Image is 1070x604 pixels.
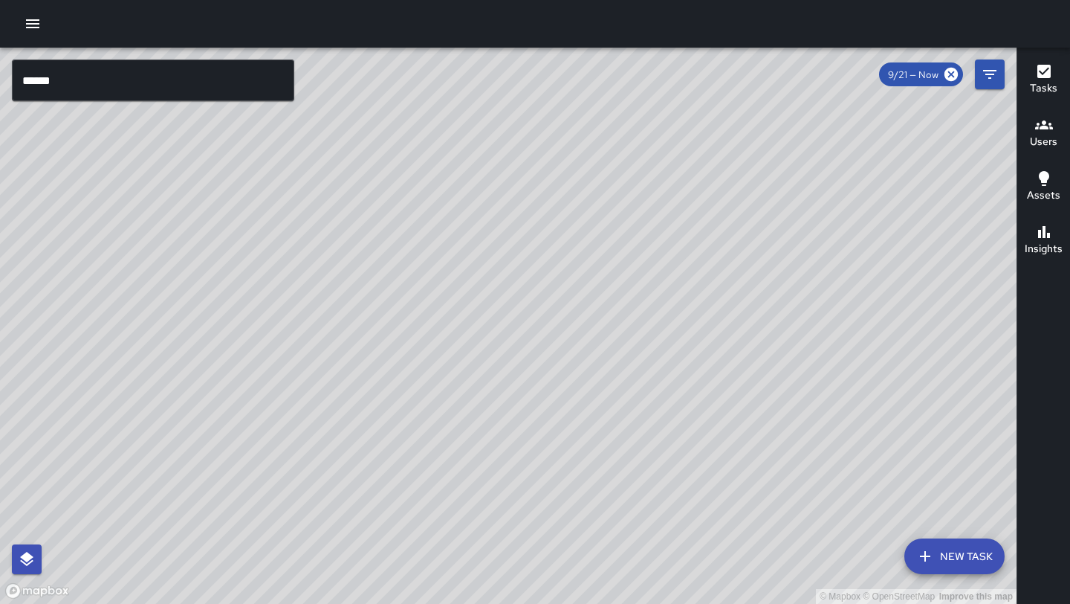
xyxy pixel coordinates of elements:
button: Insights [1017,214,1070,268]
button: Users [1017,107,1070,161]
h6: Tasks [1030,80,1057,97]
button: Tasks [1017,54,1070,107]
button: New Task [904,539,1005,574]
h6: Users [1030,134,1057,150]
button: Filters [975,60,1005,89]
button: Assets [1017,161,1070,214]
span: 9/21 — Now [879,68,947,81]
h6: Insights [1025,241,1063,257]
h6: Assets [1027,187,1060,204]
div: 9/21 — Now [879,62,963,86]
